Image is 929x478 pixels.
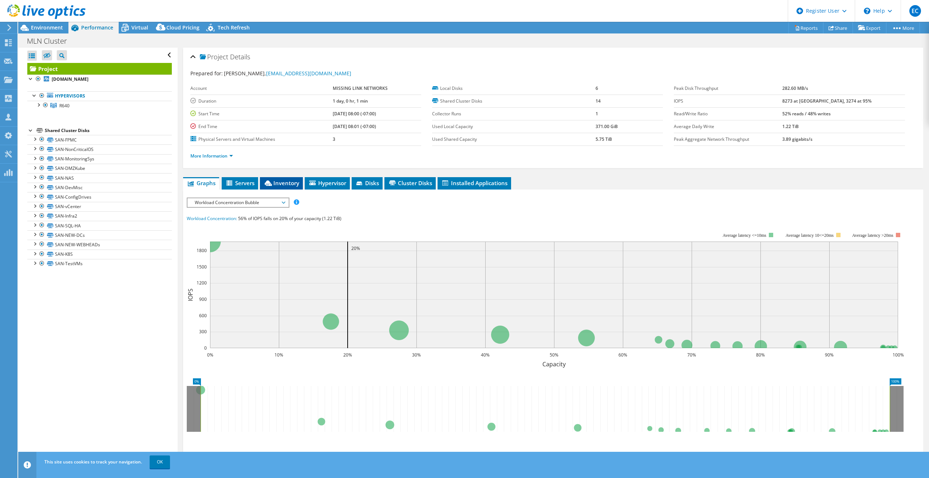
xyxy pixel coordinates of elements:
[27,75,172,84] a: [DOMAIN_NAME]
[333,123,376,130] b: [DATE] 08:01 (-07:00)
[131,24,148,31] span: Virtual
[596,123,618,130] b: 371.00 GiB
[27,259,172,268] a: SAN-TestVMs
[199,328,207,335] text: 300
[786,233,834,238] tspan: Average latency 10<=20ms
[782,111,831,117] b: 52% reads / 48% writes
[27,144,172,154] a: SAN-NonCriticalOS
[197,264,207,270] text: 1500
[27,173,172,183] a: SAN-NAS
[27,211,172,221] a: SAN-Infra2
[187,179,216,187] span: Graphs
[388,179,432,187] span: Cluster Disks
[333,136,335,142] b: 3
[432,110,596,117] label: Collector Runs
[27,230,172,240] a: SAN-NEW-DCs
[782,123,799,130] b: 1.22 TiB
[150,455,170,469] a: OK
[853,22,886,33] a: Export
[782,85,808,91] b: 282.60 MB/s
[166,24,199,31] span: Cloud Pricing
[200,53,228,61] span: Project
[27,91,172,101] a: Hypervisors
[190,136,333,143] label: Physical Servers and Virtual Machines
[618,352,627,358] text: 60%
[596,111,598,117] b: 1
[886,22,920,33] a: More
[59,103,70,109] span: R640
[333,98,368,104] b: 1 day, 0 hr, 1 min
[351,245,360,251] text: 20%
[892,352,904,358] text: 100%
[782,98,871,104] b: 8273 at [GEOGRAPHIC_DATA], 3274 at 95%
[191,198,285,207] span: Workload Concentration Bubble
[27,101,172,110] a: R640
[674,123,782,130] label: Average Daily Write
[909,5,921,17] span: EC
[266,70,351,77] a: [EMAIL_ADDRESS][DOMAIN_NAME]
[674,136,782,143] label: Peak Aggregate Network Throughput
[432,136,596,143] label: Used Shared Capacity
[199,296,207,302] text: 900
[27,192,172,202] a: SAN-ConfigDrives
[187,215,237,222] span: Workload Concentration:
[432,97,596,105] label: Shared Cluster Disks
[355,179,379,187] span: Disks
[723,233,766,238] tspan: Average latency <=10ms
[756,352,765,358] text: 80%
[27,202,172,211] a: SAN-vCenter
[224,70,351,77] span: [PERSON_NAME],
[596,85,598,91] b: 6
[207,352,213,358] text: 0%
[27,240,172,249] a: SAN-NEW-WEBHEADs
[542,360,566,368] text: Capacity
[823,22,853,33] a: Share
[238,215,341,222] span: 56% of IOPS falls on 20% of your capacity (1.22 TiB)
[27,221,172,230] a: SAN-SQL-HA
[788,22,823,33] a: Reports
[190,70,223,77] label: Prepared for:
[333,111,376,117] b: [DATE] 08:00 (-07:00)
[190,97,333,105] label: Duration
[864,8,870,14] svg: \n
[308,179,346,187] span: Hypervisor
[81,24,113,31] span: Performance
[432,123,596,130] label: Used Local Capacity
[674,110,782,117] label: Read/Write Ratio
[27,164,172,173] a: SAN-DMZKube
[27,250,172,259] a: SAN-K8S
[852,233,893,238] text: Average latency >20ms
[27,154,172,164] a: SAN-MonitoringSys
[432,85,596,92] label: Local Disks
[27,63,172,75] a: Project
[264,179,299,187] span: Inventory
[190,123,333,130] label: End Time
[441,179,507,187] span: Installed Applications
[343,352,352,358] text: 20%
[27,135,172,144] a: SAN-FPMC
[596,98,601,104] b: 14
[674,97,782,105] label: IOPS
[197,247,207,254] text: 1800
[27,183,172,192] a: SAN-DevMisc
[230,52,250,61] span: Details
[31,24,63,31] span: Environment
[190,153,233,159] a: More Information
[199,312,207,319] text: 600
[825,352,834,358] text: 90%
[333,85,388,91] b: MISSING LINK NETWORKS
[782,136,813,142] b: 3.89 gigabits/s
[687,352,696,358] text: 70%
[481,352,490,358] text: 40%
[190,85,333,92] label: Account
[44,459,142,465] span: This site uses cookies to track your navigation.
[274,352,283,358] text: 10%
[52,76,88,82] b: [DOMAIN_NAME]
[190,110,333,117] label: Start Time
[197,280,207,286] text: 1200
[186,288,194,301] text: IOPS
[225,179,254,187] span: Servers
[550,352,558,358] text: 50%
[204,345,207,351] text: 0
[218,24,250,31] span: Tech Refresh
